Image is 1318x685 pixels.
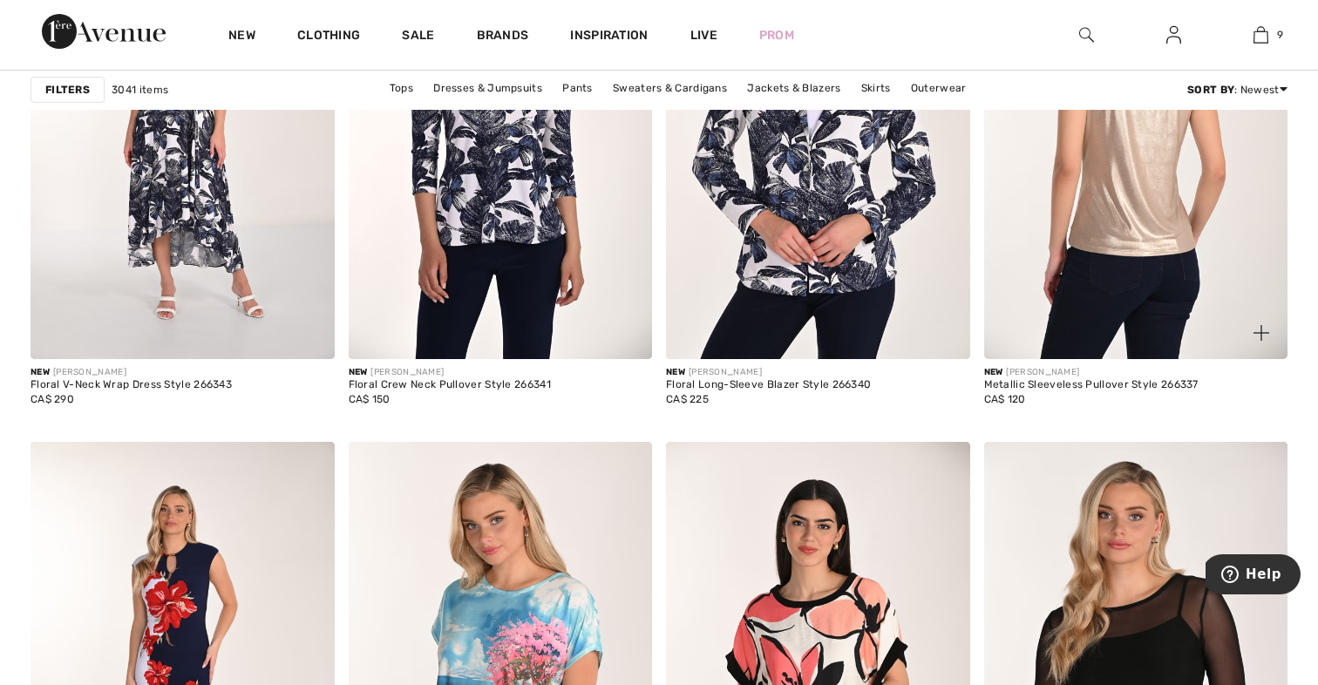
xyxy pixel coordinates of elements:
[1253,24,1268,45] img: My Bag
[984,367,1003,377] span: New
[902,77,975,99] a: Outerwear
[349,393,391,405] span: CA$ 150
[570,28,648,46] span: Inspiration
[1187,82,1287,98] div: : Newest
[31,379,232,391] div: Floral V-Neck Wrap Dress Style 266343
[45,82,90,98] strong: Filters
[349,379,551,391] div: Floral Crew Neck Pullover Style 266341
[31,367,50,377] span: New
[666,379,871,391] div: Floral Long-Sleeve Blazer Style 266340
[666,366,871,379] div: [PERSON_NAME]
[1079,24,1094,45] img: search the website
[666,393,709,405] span: CA$ 225
[1277,27,1283,43] span: 9
[1218,24,1303,45] a: 9
[297,28,360,46] a: Clothing
[759,26,794,44] a: Prom
[984,379,1199,391] div: Metallic Sleeveless Pullover Style 266337
[1152,24,1195,46] a: Sign In
[1187,84,1234,96] strong: Sort By
[984,393,1026,405] span: CA$ 120
[402,28,434,46] a: Sale
[477,28,529,46] a: Brands
[666,367,685,377] span: New
[31,393,74,405] span: CA$ 290
[228,28,255,46] a: New
[738,77,849,99] a: Jackets & Blazers
[690,26,717,44] a: Live
[42,14,166,49] img: 1ère Avenue
[31,366,232,379] div: [PERSON_NAME]
[554,77,601,99] a: Pants
[604,77,736,99] a: Sweaters & Cardigans
[381,77,422,99] a: Tops
[112,82,168,98] span: 3041 items
[1166,24,1181,45] img: My Info
[853,77,900,99] a: Skirts
[349,366,551,379] div: [PERSON_NAME]
[425,77,551,99] a: Dresses & Jumpsuits
[984,366,1199,379] div: [PERSON_NAME]
[1253,325,1269,341] img: plus_v2.svg
[1206,554,1301,598] iframe: Opens a widget where you can find more information
[349,367,368,377] span: New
